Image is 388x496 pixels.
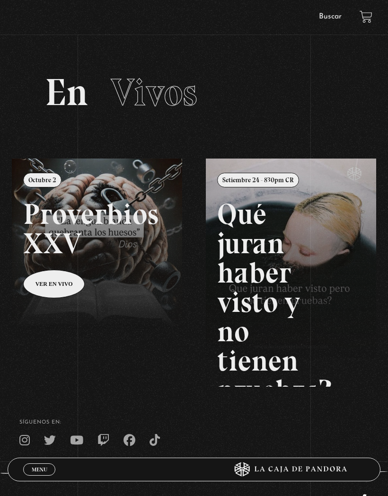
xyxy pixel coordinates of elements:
[111,70,197,115] span: Vivos
[28,474,51,481] span: Cerrar
[32,467,47,472] span: Menu
[319,13,342,20] a: Buscar
[19,420,369,425] h4: SÍguenos en:
[45,73,343,111] h2: En
[360,10,372,23] a: View your shopping cart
